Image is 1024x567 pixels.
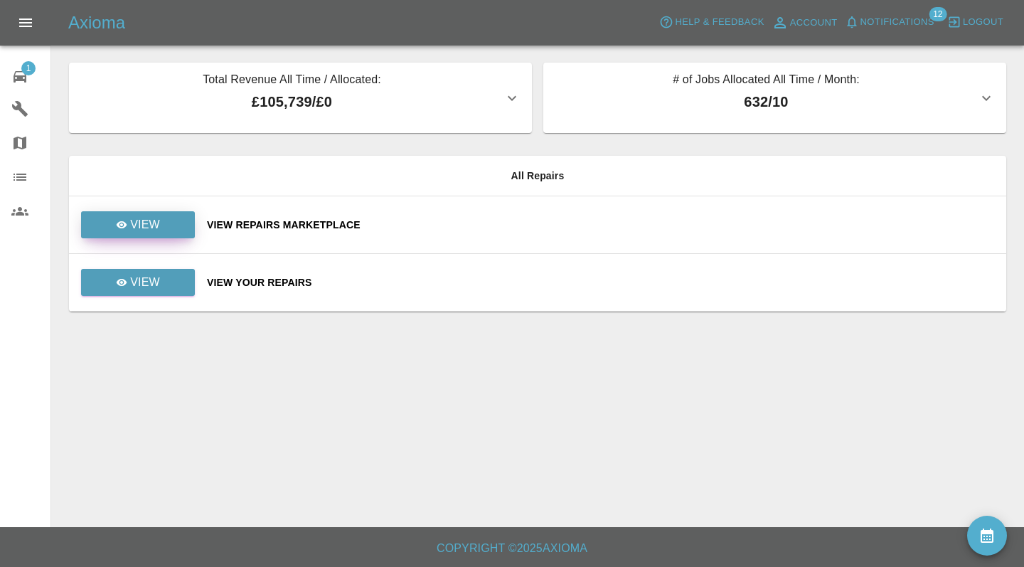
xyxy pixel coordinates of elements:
[967,516,1007,556] button: availability
[21,61,36,75] span: 1
[68,11,125,34] h5: Axioma
[543,63,1006,133] button: # of Jobs Allocated All Time / Month:632/10
[69,156,1006,196] th: All Repairs
[81,269,195,296] a: View
[11,539,1013,558] h6: Copyright © 2025 Axioma
[130,274,160,291] p: View
[69,63,532,133] button: Total Revenue All Time / Allocated:£105,739/£0
[963,14,1003,31] span: Logout
[80,91,503,112] p: £105,739 / £0
[207,218,995,232] a: View Repairs Marketplace
[860,14,934,31] span: Notifications
[929,7,946,21] span: 12
[768,11,841,34] a: Account
[675,14,764,31] span: Help & Feedback
[944,11,1007,33] button: Logout
[9,6,43,40] button: Open drawer
[80,218,196,230] a: View
[80,276,196,287] a: View
[81,211,195,238] a: View
[841,11,938,33] button: Notifications
[790,15,838,31] span: Account
[80,71,503,91] p: Total Revenue All Time / Allocated:
[656,11,767,33] button: Help & Feedback
[130,216,160,233] p: View
[555,91,978,112] p: 632 / 10
[207,275,995,290] a: View Your Repairs
[555,71,978,91] p: # of Jobs Allocated All Time / Month:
